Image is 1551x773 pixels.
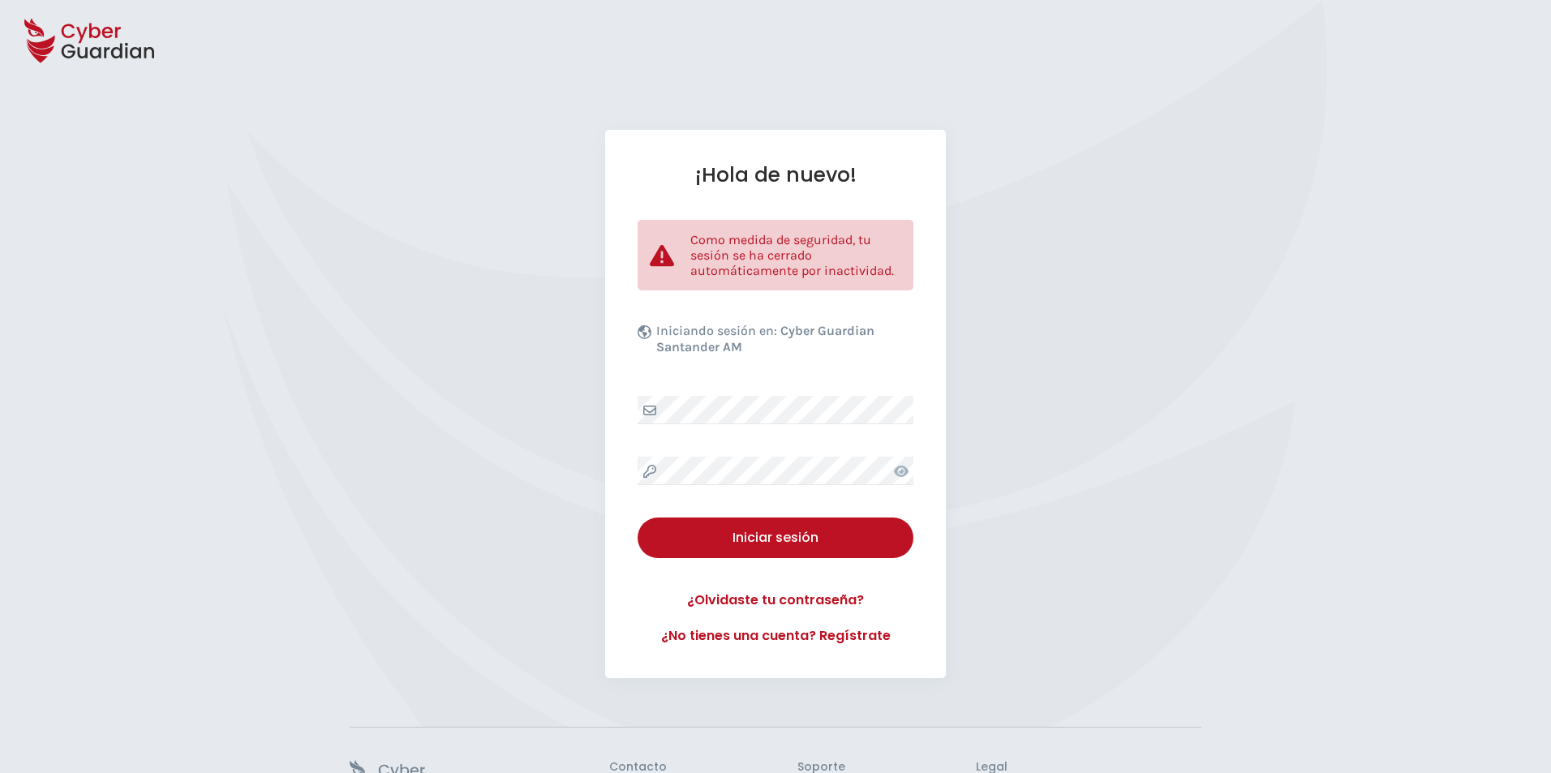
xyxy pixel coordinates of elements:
[656,323,874,354] b: Cyber Guardian Santander AM
[690,232,901,278] p: Como medida de seguridad, tu sesión se ha cerrado automáticamente por inactividad.
[638,626,913,646] a: ¿No tienes una cuenta? Regístrate
[650,528,901,548] div: Iniciar sesión
[638,162,913,187] h1: ¡Hola de nuevo!
[638,517,913,558] button: Iniciar sesión
[638,590,913,610] a: ¿Olvidaste tu contraseña?
[656,323,909,363] p: Iniciando sesión en:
